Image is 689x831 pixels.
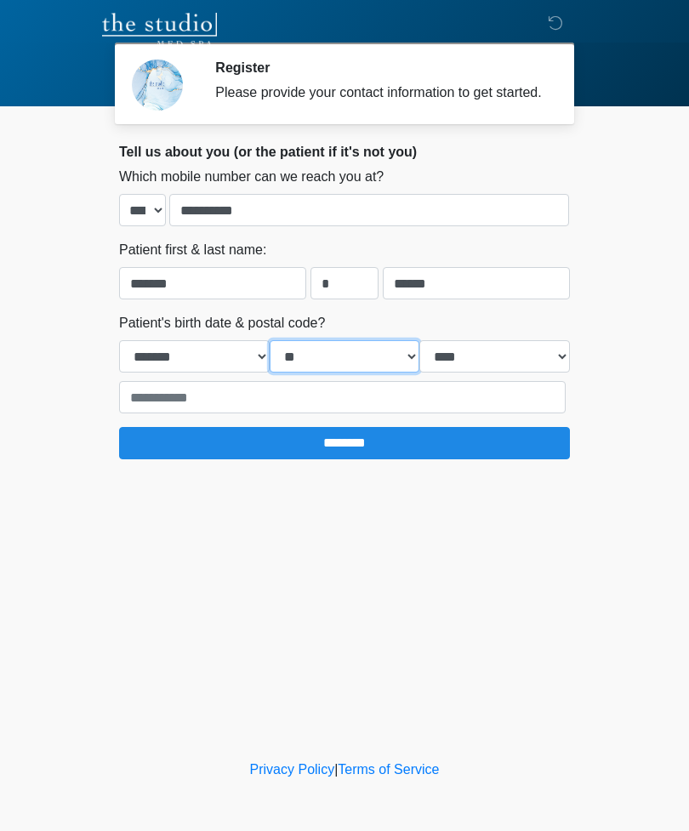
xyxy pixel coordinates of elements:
img: The Studio Med Spa Logo [102,13,217,47]
label: Patient's birth date & postal code? [119,313,325,333]
a: | [334,762,338,777]
img: Agent Avatar [132,60,183,111]
div: Please provide your contact information to get started. [215,83,544,103]
h2: Tell us about you (or the patient if it's not you) [119,144,570,160]
a: Terms of Service [338,762,439,777]
label: Which mobile number can we reach you at? [119,167,384,187]
h2: Register [215,60,544,76]
a: Privacy Policy [250,762,335,777]
label: Patient first & last name: [119,240,266,260]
